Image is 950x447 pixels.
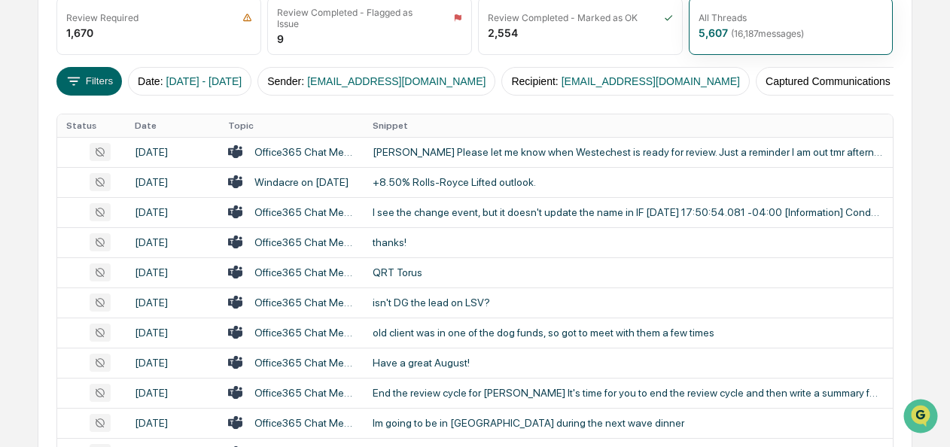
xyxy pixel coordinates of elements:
[488,26,518,39] div: 2,554
[66,26,93,39] div: 1,670
[135,236,210,248] div: [DATE]
[135,387,210,399] div: [DATE]
[373,327,884,339] div: old client was in one of the dog funds, so got to meet with them a few times
[135,296,210,309] div: [DATE]
[699,12,747,23] div: All Threads
[501,67,750,96] button: Recipient:[EMAIL_ADDRESS][DOMAIN_NAME]
[219,114,364,137] th: Topic
[373,146,884,158] div: [PERSON_NAME] Please let me know when Westechest is ready for review. Just a reminder I am out tm...
[254,206,355,218] div: Office365 Chat Messages with [PERSON_NAME], [PERSON_NAME] on [DATE]
[731,28,804,39] span: ( 16,187 messages)
[135,206,210,218] div: [DATE]
[254,176,349,188] div: Windacre on [DATE]
[664,13,673,23] img: icon
[9,183,103,210] a: 🖐️Preclearance
[254,236,355,248] div: Office365 Chat Messages with [PERSON_NAME], [PERSON_NAME] on [DATE]
[166,75,242,87] span: [DATE] - [DATE]
[257,67,495,96] button: Sender:[EMAIL_ADDRESS][DOMAIN_NAME]
[135,266,210,278] div: [DATE]
[126,114,219,137] th: Date
[277,7,434,29] div: Review Completed - Flagged as Issue
[15,31,274,55] p: How can we help?
[51,114,247,129] div: Start new chat
[242,13,252,23] img: icon
[103,183,193,210] a: 🗄️Attestations
[135,417,210,429] div: [DATE]
[373,236,884,248] div: thanks!
[373,206,884,218] div: I see the change event, but it doesn't update the name in IF [DATE] 17:50:54.081 -04:00 [Informat...
[254,146,355,158] div: Office365 Chat Messages with [PERSON_NAME], [PERSON_NAME], [PERSON_NAME], [PERSON_NAME], [PERSON_...
[15,114,42,141] img: 1746055101610-c473b297-6a78-478c-a979-82029cc54cd1
[39,68,248,84] input: Clear
[256,119,274,137] button: Start new chat
[15,219,27,231] div: 🔎
[373,357,884,369] div: Have a great August!
[902,397,942,438] iframe: Open customer support
[488,12,638,23] div: Review Completed - Marked as OK
[135,327,210,339] div: [DATE]
[30,189,97,204] span: Preclearance
[124,189,187,204] span: Attestations
[254,357,355,369] div: Office365 Chat Messages with [PERSON_NAME], [PERSON_NAME] on [DATE]
[15,190,27,202] div: 🖐️
[135,176,210,188] div: [DATE]
[254,387,355,399] div: Office365 Chat Messages with [PERSON_NAME] on [DATE]
[30,217,95,233] span: Data Lookup
[373,176,884,188] div: +8.50% Rolls-Royce Lifted outlook.
[51,129,190,141] div: We're available if you need us!
[453,13,462,23] img: icon
[373,296,884,309] div: isn't DG the lead on LSV?
[135,357,210,369] div: [DATE]
[699,26,804,39] div: 5,607
[254,296,355,309] div: Office365 Chat Messages with [PERSON_NAME], [PERSON_NAME] on [DATE]
[57,114,125,137] th: Status
[9,211,101,239] a: 🔎Data Lookup
[254,327,355,339] div: Office365 Chat Messages with [PERSON_NAME], [PERSON_NAME] on [DATE]
[106,254,182,266] a: Powered byPylon
[373,417,884,429] div: Im going to be in [GEOGRAPHIC_DATA] during the next wave dinner
[66,12,139,23] div: Review Required
[562,75,740,87] span: [EMAIL_ADDRESS][DOMAIN_NAME]
[373,266,884,278] div: QRT Torus
[364,114,893,137] th: Snippet
[254,266,355,278] div: Office365 Chat Messages with [PERSON_NAME], [PERSON_NAME] on [DATE]
[254,417,355,429] div: Office365 Chat Messages with [PERSON_NAME], [PERSON_NAME] on [DATE]
[109,190,121,202] div: 🗄️
[307,75,486,87] span: [EMAIL_ADDRESS][DOMAIN_NAME]
[150,254,182,266] span: Pylon
[277,32,284,45] div: 9
[373,387,884,399] div: End the review cycle for [PERSON_NAME] It's time for you to end the review cycle and then write a...
[128,67,251,96] button: Date:[DATE] - [DATE]
[56,67,122,96] button: Filters
[135,146,210,158] div: [DATE]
